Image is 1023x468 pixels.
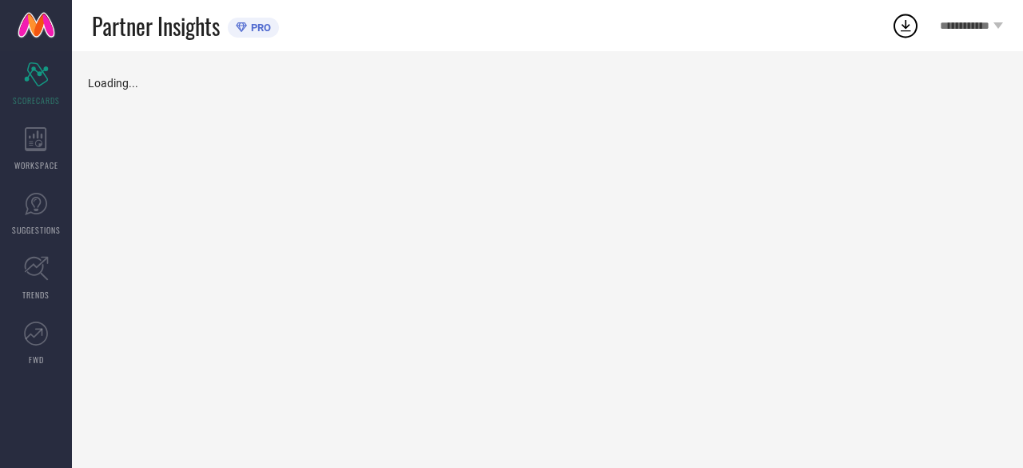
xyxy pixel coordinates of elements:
span: FWD [29,354,44,366]
span: SCORECARDS [13,94,60,106]
span: WORKSPACE [14,159,58,171]
span: TRENDS [22,289,50,301]
span: Loading... [88,77,138,90]
div: Open download list [891,11,920,40]
span: SUGGESTIONS [12,224,61,236]
span: Partner Insights [92,10,220,42]
span: PRO [247,22,271,34]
